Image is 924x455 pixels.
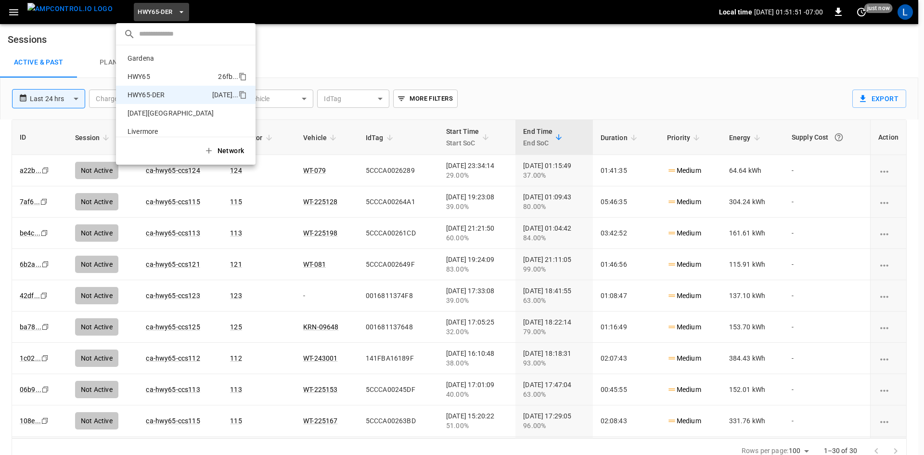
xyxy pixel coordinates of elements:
p: HWY65-DER [124,90,212,100]
p: HWY65 [124,72,218,81]
div: copy [238,71,248,82]
p: Gardena [124,53,217,63]
div: copy [238,89,248,101]
button: Network [198,141,252,161]
p: Livermore [124,127,218,136]
p: [DATE][GEOGRAPHIC_DATA] [124,108,218,118]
